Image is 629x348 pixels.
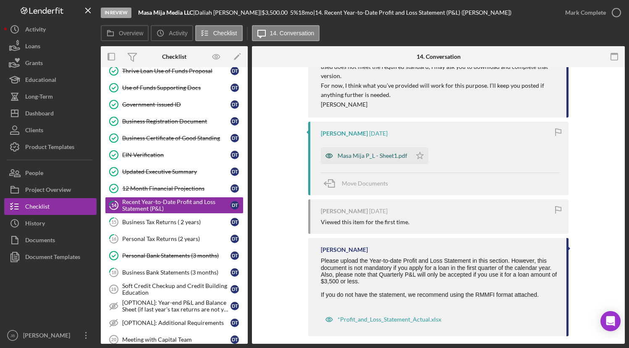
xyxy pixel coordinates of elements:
[321,311,446,328] button: *Profit_and_Loss_Statement_Actual.xlsx
[321,208,368,215] div: [PERSON_NAME]
[231,218,239,226] div: D T
[105,298,244,314] a: [OPTIONAL]: Year-end P&L and Balance Sheet (if last year's tax returns are not yet available)DT
[122,299,231,313] div: [OPTIONAL]: Year-end P&L and Balance Sheet (if last year's tax returns are not yet available)
[4,165,97,181] button: People
[321,81,558,100] p: For now, I think what you’ve provided will work for this purpose. I’ll keep you posted if anythin...
[111,270,116,275] tspan: 18
[25,88,53,107] div: Long-Term
[25,198,50,217] div: Checklist
[105,96,244,113] a: Government-issued IDDT
[321,100,558,109] p: [PERSON_NAME]
[105,180,244,197] a: 12 Month Financial ProjectionsDT
[231,84,239,92] div: D T
[25,139,74,157] div: Product Templates
[105,264,244,281] a: 18Business Bank Statements (3 months)DT
[25,215,45,234] div: History
[111,202,117,208] tspan: 14
[25,165,43,183] div: People
[417,53,461,60] div: 14. Conversation
[122,118,231,125] div: Business Registration Document
[4,122,97,139] button: Clients
[557,4,625,21] button: Mark Complete
[4,71,97,88] button: Educational
[213,30,237,37] label: Checklist
[25,105,54,124] div: Dashboard
[195,25,243,41] button: Checklist
[25,181,71,200] div: Project Overview
[101,25,149,41] button: Overview
[25,71,56,90] div: Educational
[105,63,244,79] a: Thrive Loan Use of Funds ProposalDT
[4,88,97,105] a: Long-Term
[231,201,239,209] div: D T
[21,327,76,346] div: [PERSON_NAME]
[231,134,239,142] div: D T
[231,251,239,260] div: D T
[105,214,244,230] a: 15Business Tax Returns ( 2 years)DT
[342,180,388,187] span: Move Documents
[321,291,539,298] span: If you do not have the statement, we recommend using the RMMFI format attached.
[111,219,116,225] tspan: 15
[4,327,97,344] button: JB[PERSON_NAME]
[25,38,40,57] div: Loans
[105,147,244,163] a: EIN VerificationDT
[4,21,97,38] button: Activity
[138,9,195,16] div: |
[231,100,239,109] div: D T
[25,122,43,141] div: Clients
[4,232,97,249] button: Documents
[298,9,313,16] div: 18 mo
[195,9,262,16] div: Daliah [PERSON_NAME] |
[313,9,511,16] div: | 14. Recent Year-to-Date Profit and Loss Statement (P&L) ([PERSON_NAME])
[122,219,231,225] div: Business Tax Returns ( 2 years)
[105,247,244,264] a: Personal Bank Statements (3 months)DT
[122,199,231,212] div: Recent Year-to-Date Profit and Loss Statement (P&L)
[231,285,239,293] div: D T
[122,152,231,158] div: EIN Verification
[105,163,244,180] a: Updated Executive SummaryDT
[111,236,117,241] tspan: 16
[122,168,231,175] div: Updated Executive Summary
[122,235,231,242] div: Personal Tax Returns (2 years)
[4,198,97,215] a: Checklist
[369,130,388,137] time: 2025-08-19 23:54
[290,9,298,16] div: 5 %
[262,9,290,16] div: $3,500.00
[111,287,116,292] tspan: 19
[231,184,239,193] div: D T
[4,181,97,198] button: Project Overview
[231,167,239,176] div: D T
[4,249,97,265] button: Document Templates
[321,147,428,164] button: Masa Mija P_L - Sheet1.pdf
[565,4,606,21] div: Mark Complete
[321,219,409,225] div: Viewed this item for the first time.
[321,246,368,253] div: [PERSON_NAME]
[25,249,80,267] div: Document Templates
[105,197,244,214] a: 14Recent Year-to-Date Profit and Loss Statement (P&L)DT
[4,105,97,122] button: Dashboard
[321,130,368,137] div: [PERSON_NAME]
[4,215,97,232] button: History
[231,151,239,159] div: D T
[122,68,231,74] div: Thrive Loan Use of Funds Proposal
[4,38,97,55] button: Loans
[101,8,131,18] div: In Review
[231,319,239,327] div: D T
[338,152,407,159] div: Masa Mija P_L - Sheet1.pdf
[122,252,231,259] div: Personal Bank Statements (3 months)
[4,139,97,155] button: Product Templates
[25,55,43,73] div: Grants
[151,25,193,41] button: Activity
[122,135,231,141] div: Business Certificate of Good Standing
[119,30,143,37] label: Overview
[122,185,231,192] div: 12 Month Financial Projections
[122,269,231,276] div: Business Bank Statements (3 months)
[231,302,239,310] div: D T
[338,316,441,323] div: *Profit_and_Loss_Statement_Actual.xlsx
